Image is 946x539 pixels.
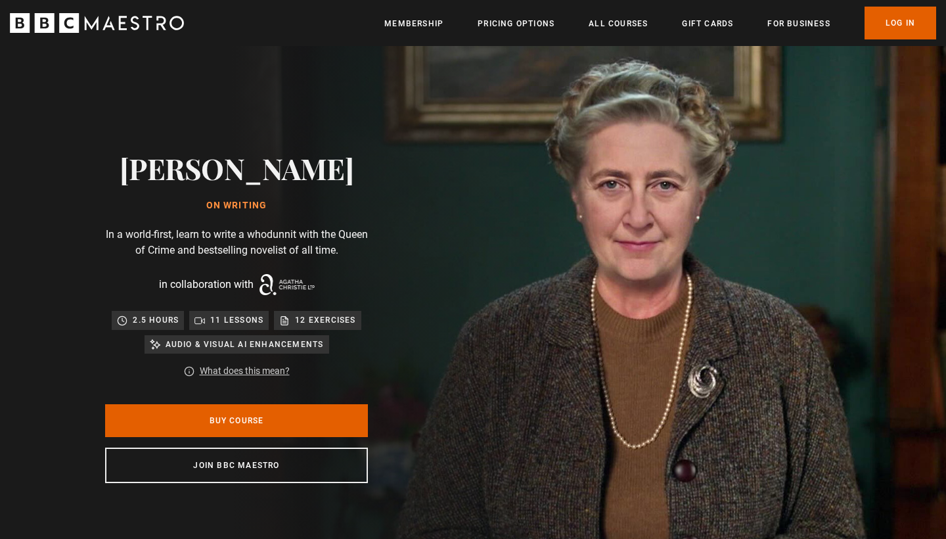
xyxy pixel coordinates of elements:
a: For business [767,17,830,30]
p: in collaboration with [159,277,254,293]
a: Log In [865,7,936,39]
h1: On writing [120,200,354,211]
a: All Courses [589,17,648,30]
a: Gift Cards [682,17,733,30]
a: What does this mean? [200,364,290,378]
a: Join BBC Maestro [105,448,368,483]
p: In a world-first, learn to write a whodunnit with the Queen of Crime and bestselling novelist of ... [105,227,368,258]
a: Membership [384,17,443,30]
p: 12 exercises [295,314,355,327]
p: 11 lessons [210,314,263,327]
a: Buy Course [105,404,368,437]
svg: BBC Maestro [10,13,184,33]
a: Pricing Options [478,17,554,30]
p: 2.5 hours [133,314,179,327]
p: Audio & visual AI enhancements [166,338,324,351]
nav: Primary [384,7,936,39]
h2: [PERSON_NAME] [120,151,354,185]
